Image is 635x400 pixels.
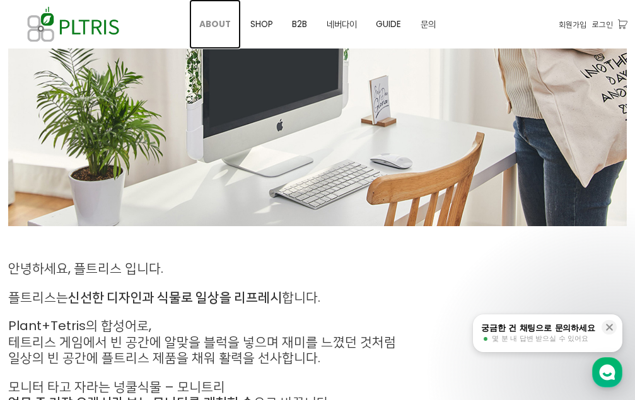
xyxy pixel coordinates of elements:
span: 테트리스 게임에서 빈 공간에 알맞을 블럭을 넣으며 재미를 느꼈던 것처럼 [8,333,396,351]
a: 홈 [4,367,83,398]
span: B2B [292,18,307,30]
a: 회원가입 [559,19,586,31]
span: SHOP [250,18,273,30]
span: 모니터 타고 자라는 넝쿨식물 – 모니트리 [8,378,225,396]
span: 안녕하세요, 플트리스 입니다. [8,260,163,277]
a: 대화 [83,367,163,398]
span: 설정 [195,386,211,396]
strong: 신선한 디자인과 식물로 일상을 리프레시 [68,289,282,306]
span: 일상의 빈 공간에 플트리스 제품을 채워 활력을 선사합니다. [8,349,320,367]
span: 홈 [40,386,47,396]
span: 대화 [116,386,131,396]
span: ABOUT [199,18,231,30]
span: 네버다이 [327,18,357,30]
a: 로그인 [592,19,613,31]
span: Plant+Tetris의 합성어로, [8,317,151,334]
span: GUIDE [376,18,401,30]
a: 설정 [163,367,242,398]
span: 플트리스는 합니다. [8,289,320,306]
span: 문의 [421,18,436,30]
